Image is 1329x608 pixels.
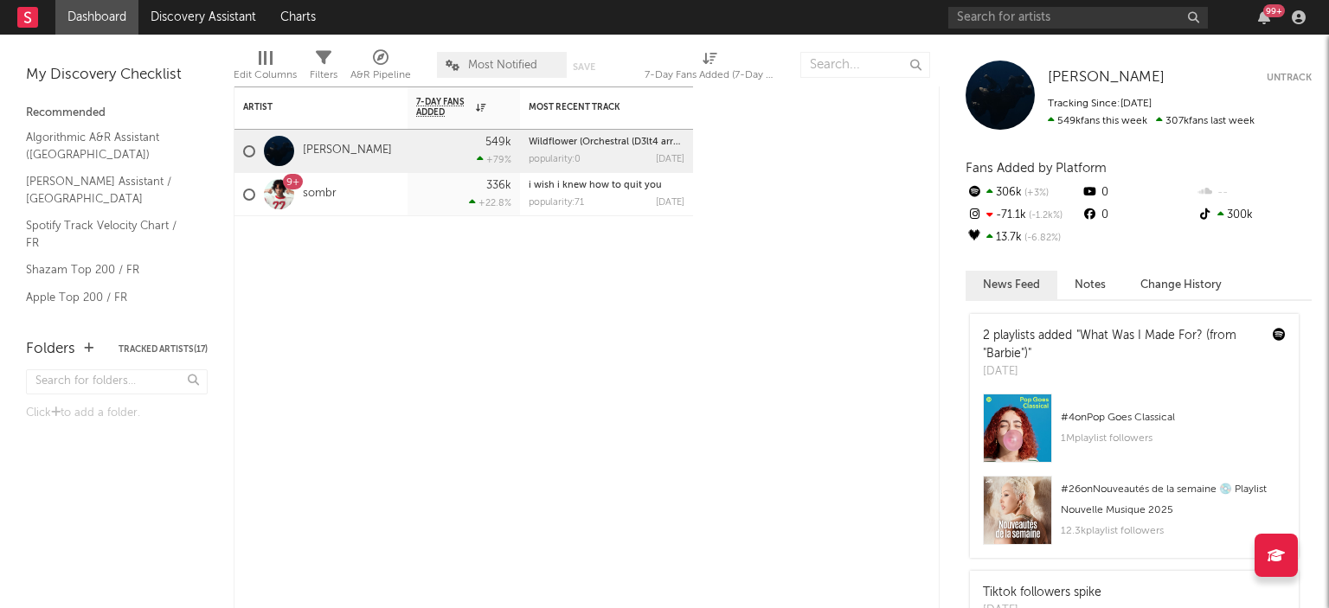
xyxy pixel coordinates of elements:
[966,271,1057,299] button: News Feed
[966,227,1081,249] div: 13.7k
[26,216,190,252] a: Spotify Track Velocity Chart / FR
[234,43,297,93] div: Edit Columns
[1061,407,1286,428] div: # 4 on Pop Goes Classical
[485,137,511,148] div: 549k
[26,403,208,424] div: Click to add a folder.
[970,394,1299,476] a: #4onPop Goes Classical1Mplaylist followers
[573,62,595,72] button: Save
[1057,271,1123,299] button: Notes
[1197,204,1312,227] div: 300k
[26,103,208,124] div: Recommended
[529,138,684,147] div: Wildflower (Orchestral (D3lt4 arrang.)
[469,197,511,208] div: +22.8 %
[234,65,297,86] div: Edit Columns
[1048,69,1165,86] a: [PERSON_NAME]
[26,172,190,208] a: [PERSON_NAME] Assistant / [GEOGRAPHIC_DATA]
[529,138,696,147] a: Wildflower (Orchestral (D3lt4 arrang.)
[26,65,208,86] div: My Discovery Checklist
[1048,70,1165,85] span: [PERSON_NAME]
[486,180,511,191] div: 336k
[303,187,337,202] a: sombr
[656,155,684,164] div: [DATE]
[529,155,581,164] div: popularity: 0
[948,7,1208,29] input: Search for artists
[983,363,1260,381] div: [DATE]
[310,65,337,86] div: Filters
[350,65,411,86] div: A&R Pipeline
[310,43,337,93] div: Filters
[1197,182,1312,204] div: --
[529,181,684,190] div: i wish i knew how to quit you
[26,369,208,394] input: Search for folders...
[26,288,190,307] a: Apple Top 200 / FR
[656,198,684,208] div: [DATE]
[243,102,373,112] div: Artist
[1081,204,1196,227] div: 0
[1061,428,1286,449] div: 1M playlist followers
[26,339,75,360] div: Folders
[1263,4,1285,17] div: 99 +
[1081,182,1196,204] div: 0
[1022,234,1061,243] span: -6.82 %
[1267,69,1312,86] button: Untrack
[983,584,1101,602] div: Tiktok followers spike
[477,154,511,165] div: +79 %
[26,128,190,163] a: Algorithmic A&R Assistant ([GEOGRAPHIC_DATA])
[1026,211,1063,221] span: -1.2k %
[800,52,930,78] input: Search...
[1048,116,1255,126] span: 307k fans last week
[1123,271,1239,299] button: Change History
[1022,189,1049,198] span: +3 %
[645,65,774,86] div: 7-Day Fans Added (7-Day Fans Added)
[983,330,1236,360] a: "What Was I Made For? (from "Barbie")"
[970,476,1299,558] a: #26onNouveautés de la semaine 💿 Playlist Nouvelle Musique 202512.3kplaylist followers
[1048,99,1152,109] span: Tracking Since: [DATE]
[529,102,658,112] div: Most Recent Track
[1258,10,1270,24] button: 99+
[303,144,392,158] a: [PERSON_NAME]
[529,181,662,190] a: i wish i knew how to quit you
[1061,479,1286,521] div: # 26 on Nouveautés de la semaine 💿 Playlist Nouvelle Musique 2025
[966,162,1107,175] span: Fans Added by Platform
[966,204,1081,227] div: -71.1k
[119,345,208,354] button: Tracked Artists(17)
[26,260,190,279] a: Shazam Top 200 / FR
[529,198,584,208] div: popularity: 71
[645,43,774,93] div: 7-Day Fans Added (7-Day Fans Added)
[1048,116,1147,126] span: 549k fans this week
[983,327,1260,363] div: 2 playlists added
[468,60,537,71] span: Most Notified
[966,182,1081,204] div: 306k
[416,97,472,118] span: 7-Day Fans Added
[1061,521,1286,541] div: 12.3k playlist followers
[350,43,411,93] div: A&R Pipeline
